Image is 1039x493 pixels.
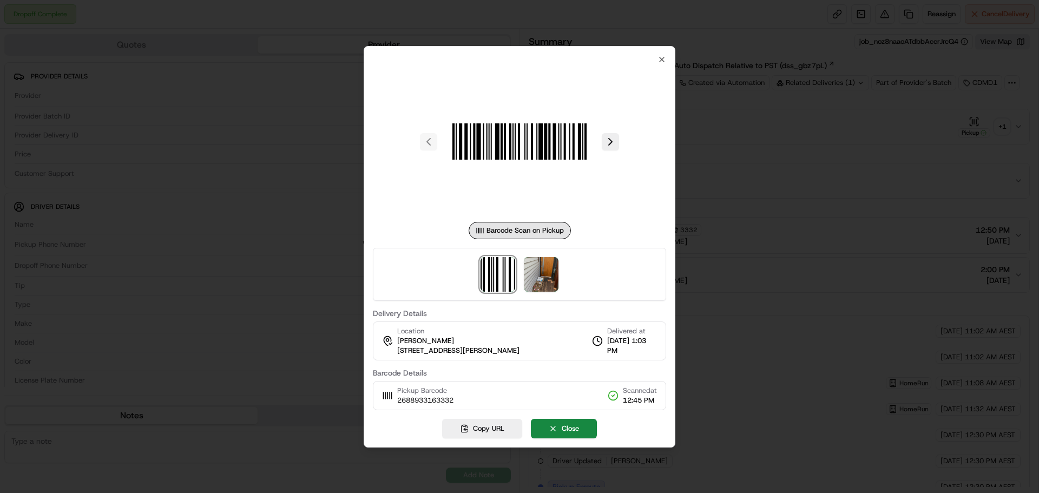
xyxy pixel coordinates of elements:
span: [PERSON_NAME] [397,336,454,346]
img: barcode_scan_on_pickup image [481,257,515,292]
span: Pickup Barcode [397,386,453,396]
label: Delivery Details [373,310,666,317]
label: Barcode Details [373,369,666,377]
span: Location [397,326,424,336]
span: [STREET_ADDRESS][PERSON_NAME] [397,346,519,356]
img: photo_proof_of_delivery image [524,257,558,292]
div: Barcode Scan on Pickup [469,222,571,239]
span: Delivered at [607,326,657,336]
span: 2688933163332 [397,396,453,405]
button: Close [531,419,597,438]
button: Copy URL [442,419,522,438]
span: 12:45 PM [623,396,657,405]
img: barcode_scan_on_pickup image [442,64,597,220]
span: Scanned at [623,386,657,396]
span: [DATE] 1:03 PM [607,336,657,356]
